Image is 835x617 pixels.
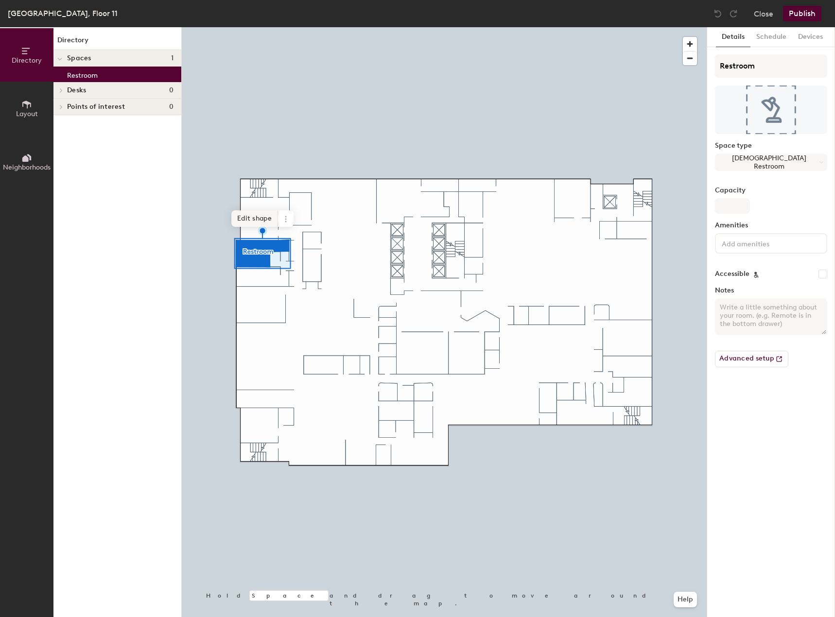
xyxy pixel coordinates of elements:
span: 1 [171,54,174,62]
span: Neighborhoods [3,163,51,171]
p: Restroom [67,69,98,80]
label: Amenities [715,222,827,229]
button: Help [674,592,697,607]
button: Advanced setup [715,351,788,367]
label: Notes [715,287,827,294]
img: Redo [729,9,738,18]
img: The space named Restroom [715,86,827,134]
button: Schedule [750,27,792,47]
label: Space type [715,142,827,150]
span: Spaces [67,54,91,62]
label: Accessible [715,270,749,278]
span: Layout [16,110,38,118]
span: Points of interest [67,103,125,111]
button: [DEMOGRAPHIC_DATA] Restroom [715,154,827,171]
button: Close [754,6,773,21]
span: 0 [169,103,174,111]
span: Edit shape [231,210,278,227]
button: Details [716,27,750,47]
input: Add amenities [720,237,807,249]
span: Directory [12,56,42,65]
button: Devices [792,27,829,47]
span: 0 [169,86,174,94]
div: [GEOGRAPHIC_DATA], Floor 11 [8,7,118,19]
h1: Directory [53,35,181,50]
img: Undo [713,9,723,18]
span: Desks [67,86,86,94]
button: Publish [783,6,821,21]
label: Capacity [715,187,827,194]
